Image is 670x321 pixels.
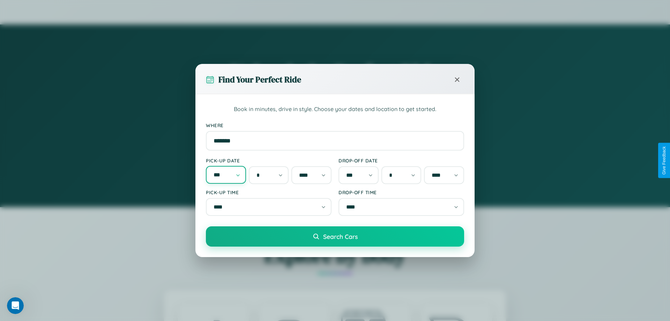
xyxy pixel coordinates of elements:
[206,105,464,114] p: Book in minutes, drive in style. Choose your dates and location to get started.
[338,189,464,195] label: Drop-off Time
[323,233,358,240] span: Search Cars
[206,158,332,163] label: Pick-up Date
[338,158,464,163] label: Drop-off Date
[218,74,301,85] h3: Find Your Perfect Ride
[206,189,332,195] label: Pick-up Time
[206,226,464,247] button: Search Cars
[206,122,464,128] label: Where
